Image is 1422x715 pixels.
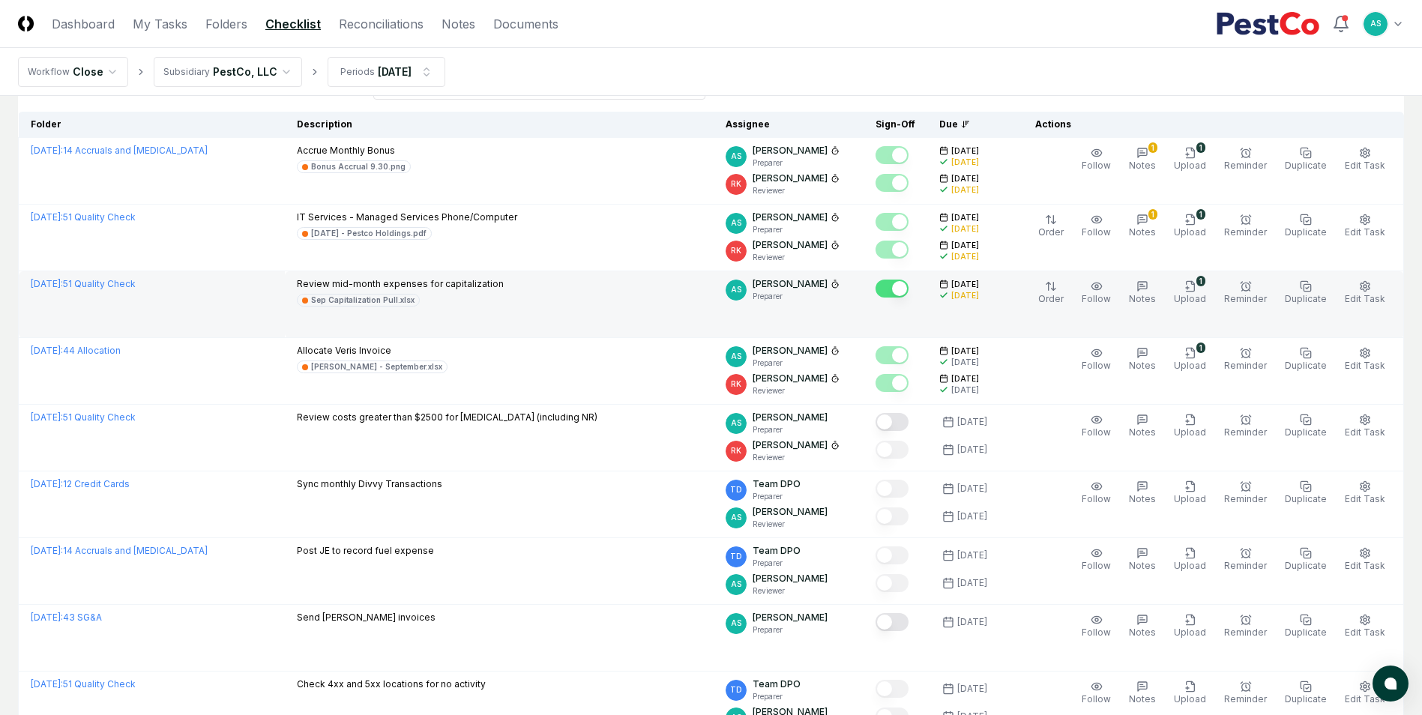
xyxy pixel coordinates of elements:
[714,112,864,138] th: Assignee
[1345,560,1385,571] span: Edit Task
[1035,277,1067,309] button: Order
[18,16,34,31] img: Logo
[951,373,979,384] span: [DATE]
[1345,226,1385,238] span: Edit Task
[876,241,909,259] button: Mark complete
[297,611,436,624] p: Send [PERSON_NAME] invoices
[1079,544,1114,576] button: Follow
[731,378,741,390] span: RK
[753,585,828,597] p: Reviewer
[31,211,136,223] a: [DATE]:51 Quality Check
[957,482,987,495] div: [DATE]
[31,545,63,556] span: [DATE] :
[31,478,130,489] a: [DATE]:12 Credit Cards
[1171,611,1209,642] button: Upload
[730,684,742,696] span: TD
[1221,477,1270,509] button: Reminder
[753,424,828,435] p: Preparer
[1126,678,1159,709] button: Notes
[1285,226,1327,238] span: Duplicate
[1171,211,1209,242] button: 1Upload
[753,572,828,585] p: [PERSON_NAME]
[731,417,741,429] span: AS
[1342,277,1388,309] button: Edit Task
[731,579,741,590] span: AS
[753,691,801,702] p: Preparer
[876,174,909,192] button: Mark complete
[205,15,247,33] a: Folders
[731,351,741,362] span: AS
[328,57,445,87] button: Periods[DATE]
[442,15,475,33] a: Notes
[1174,627,1206,638] span: Upload
[753,678,801,691] p: Team DPO
[876,413,909,431] button: Mark complete
[957,549,987,562] div: [DATE]
[1285,693,1327,705] span: Duplicate
[876,146,909,164] button: Mark complete
[1082,226,1111,238] span: Follow
[297,678,486,691] p: Check 4xx and 5xx locations for no activity
[957,443,987,456] div: [DATE]
[951,223,979,235] div: [DATE]
[753,372,828,385] p: [PERSON_NAME]
[1345,493,1385,504] span: Edit Task
[31,211,63,223] span: [DATE] :
[1224,226,1267,238] span: Reminder
[731,512,741,523] span: AS
[1129,226,1156,238] span: Notes
[1082,693,1111,705] span: Follow
[1171,544,1209,576] button: Upload
[1126,477,1159,509] button: Notes
[876,507,909,525] button: Mark complete
[957,682,987,696] div: [DATE]
[1174,426,1206,438] span: Upload
[1129,693,1156,705] span: Notes
[951,279,979,290] span: [DATE]
[297,411,597,424] p: Review costs greater than $2500 for [MEDICAL_DATA] (including NR)
[1221,211,1270,242] button: Reminder
[951,290,979,301] div: [DATE]
[297,227,432,240] a: [DATE] - Pestco Holdings.pdf
[133,15,187,33] a: My Tasks
[19,112,285,138] th: Folder
[951,357,979,368] div: [DATE]
[1285,160,1327,171] span: Duplicate
[753,172,828,185] p: [PERSON_NAME]
[753,491,801,502] p: Preparer
[1148,209,1157,220] div: 1
[311,295,415,306] div: Sep Capitalization Pull.xlsx
[1221,544,1270,576] button: Reminder
[1282,211,1330,242] button: Duplicate
[340,65,375,79] div: Periods
[1216,12,1320,36] img: PestCo logo
[753,624,828,636] p: Preparer
[1129,493,1156,504] span: Notes
[731,178,741,190] span: RK
[1285,293,1327,304] span: Duplicate
[753,611,828,624] p: [PERSON_NAME]
[31,345,121,356] a: [DATE]:44 Allocation
[1224,426,1267,438] span: Reminder
[1129,560,1156,571] span: Notes
[285,112,714,138] th: Description
[31,545,208,556] a: [DATE]:14 Accruals and [MEDICAL_DATA]
[1174,226,1206,238] span: Upload
[753,357,840,369] p: Preparer
[1023,118,1392,131] div: Actions
[753,558,801,569] p: Preparer
[1171,678,1209,709] button: Upload
[1129,160,1156,171] span: Notes
[1342,411,1388,442] button: Edit Task
[31,612,63,623] span: [DATE] :
[31,411,63,423] span: [DATE] :
[753,385,840,396] p: Reviewer
[1082,293,1111,304] span: Follow
[1221,344,1270,375] button: Reminder
[1224,160,1267,171] span: Reminder
[297,477,442,491] p: Sync monthly Divvy Transactions
[1224,493,1267,504] span: Reminder
[1196,276,1205,286] div: 1
[876,680,909,698] button: Mark complete
[1224,693,1267,705] span: Reminder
